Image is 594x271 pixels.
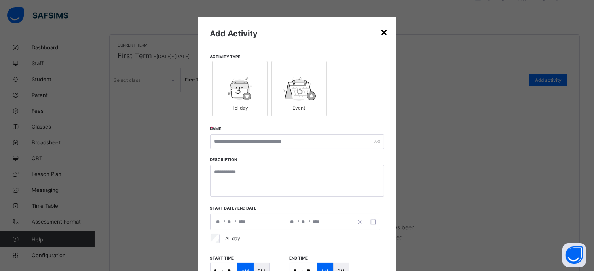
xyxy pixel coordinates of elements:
span: Start date / End date [210,206,284,210]
span: Name [210,126,222,131]
span: – [282,218,284,226]
span: Add Activity [210,29,258,38]
span: start time [210,256,234,260]
button: Open asap [562,243,586,267]
label: All day [225,235,240,241]
span: / [235,218,237,225]
div: × [381,25,388,38]
span: / [224,218,226,225]
span: Description [210,157,237,162]
img: event-icon.63b746065ee5958cfb662b366034c7c8.svg [282,77,316,101]
div: Holiday [216,101,263,115]
span: Activity Type [210,54,384,59]
div: Event [276,101,323,115]
span: End time [290,256,308,260]
span: / [309,218,310,225]
img: holiday-icon.7bb79e9e805d8d9d57012a8d1341c615.svg [228,77,252,101]
span: / [298,218,299,225]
